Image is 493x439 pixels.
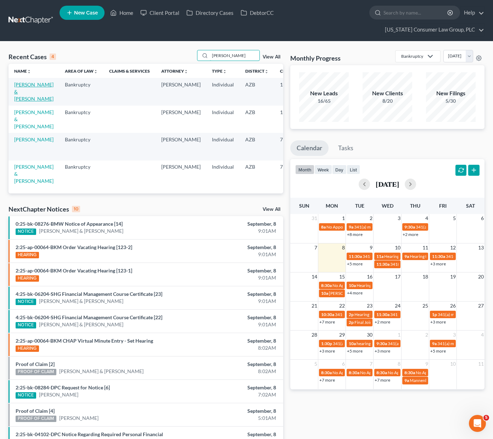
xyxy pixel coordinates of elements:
input: Search by name... [210,50,259,61]
td: Bankruptcy [59,106,103,133]
span: 341(a) meeting for [PERSON_NAME] [354,224,422,230]
span: 9a [349,224,353,230]
span: Mannenbach Trial [410,378,443,383]
td: Individual [206,133,240,160]
div: PROOF OF CLAIM [16,369,56,375]
span: New Case [74,10,98,16]
td: Bankruptcy [59,78,103,105]
div: September, 8 [194,267,276,274]
td: 13 [274,78,310,105]
a: 4:25-bk-06204-SHG Financial Management Course Certificate [22] [16,314,162,320]
div: 8:02AM [194,368,276,375]
span: 30 [366,331,373,339]
div: September, 8 [194,337,276,344]
span: 8:30a [349,370,359,375]
span: 9 [425,360,429,368]
div: September, 8 [194,431,276,438]
span: 9a [404,378,409,383]
span: 9:30a [376,341,387,346]
span: Fri [439,203,447,209]
span: Wed [382,203,393,209]
span: 2 [369,214,373,223]
div: September, 8 [194,291,276,298]
span: 5 [314,360,318,368]
div: 5:01AM [194,415,276,422]
span: 7 [369,360,373,368]
span: 9a [404,254,409,259]
i: unfold_more [94,69,98,74]
span: 6 [480,214,484,223]
span: 341(a) meeting for [PERSON_NAME] & [PERSON_NAME] [363,254,469,259]
span: 8:30a [321,283,332,288]
td: AZB [240,106,274,133]
span: 29 [338,331,346,339]
td: Individual [206,78,240,105]
a: [PERSON_NAME] & [PERSON_NAME] [39,298,123,305]
a: 2:25-ap-00064-BKM CHAP Virtual Minute Entry - Set Hearing [16,338,153,344]
i: unfold_more [27,69,31,74]
a: [US_STATE] Consumer Law Group, PLC [381,23,484,36]
span: Sat [466,203,475,209]
a: +3 more [430,261,446,266]
td: AZB [240,78,274,105]
span: 7 [314,243,318,252]
span: 341(a) meeting for [PERSON_NAME] [416,224,484,230]
a: +3 more [319,348,335,354]
div: 10 [72,206,80,212]
td: [PERSON_NAME] [156,133,206,160]
span: 3 [397,214,401,223]
span: 11:30a [376,312,390,317]
span: 9a [432,341,437,346]
span: 10a [349,283,356,288]
div: 9:01AM [194,274,276,281]
td: Individual [206,106,240,133]
span: 11 [477,360,484,368]
div: 9:01AM [194,251,276,258]
span: Mon [326,203,338,209]
span: 11a [376,254,383,259]
span: 5 [483,415,489,421]
span: No Appointments [332,370,365,375]
div: New Leads [299,89,349,97]
div: 9:01AM [194,227,276,235]
span: 10a [349,341,356,346]
span: 20 [477,272,484,281]
a: +5 more [347,261,363,266]
div: September, 8 [194,314,276,321]
i: unfold_more [264,69,269,74]
a: Chapterunfold_more [280,68,304,74]
a: +7 more [375,377,390,383]
a: +3 more [375,348,390,354]
span: 2p [349,320,354,325]
div: September, 8 [194,244,276,251]
span: 8 [341,243,346,252]
span: 8:30a [376,370,387,375]
button: week [314,165,332,174]
span: 11:30a [349,254,362,259]
span: 17 [394,272,401,281]
a: 0:25-bk-08276-BMW Notice of Appearance [14] [16,221,123,227]
a: Tasks [332,140,360,156]
div: NOTICE [16,322,36,328]
iframe: Intercom live chat [469,415,486,432]
span: No Appointments [326,224,359,230]
input: Search by name... [383,6,448,19]
span: 11:30a [432,254,445,259]
span: 8:30a [404,370,415,375]
span: 341(a) meeting for [PERSON_NAME] [333,341,401,346]
span: 341(a) meeting for [PERSON_NAME] [335,312,403,317]
span: 1p [432,312,437,317]
button: list [347,165,360,174]
a: 4:25-bk-06204-SHG Financial Management Course Certificate [23] [16,291,162,297]
a: +5 more [347,348,363,354]
a: +7 more [319,319,335,325]
a: Proof of Claim [4] [16,408,55,414]
a: Attorneyunfold_more [161,68,188,74]
span: 15 [338,272,346,281]
span: 12 [449,243,456,252]
a: [PERSON_NAME] & [PERSON_NAME] [14,81,54,102]
button: month [295,165,314,174]
a: [PERSON_NAME] & [PERSON_NAME] [39,321,123,328]
a: [PERSON_NAME] [59,415,99,422]
a: Typeunfold_more [212,68,227,74]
